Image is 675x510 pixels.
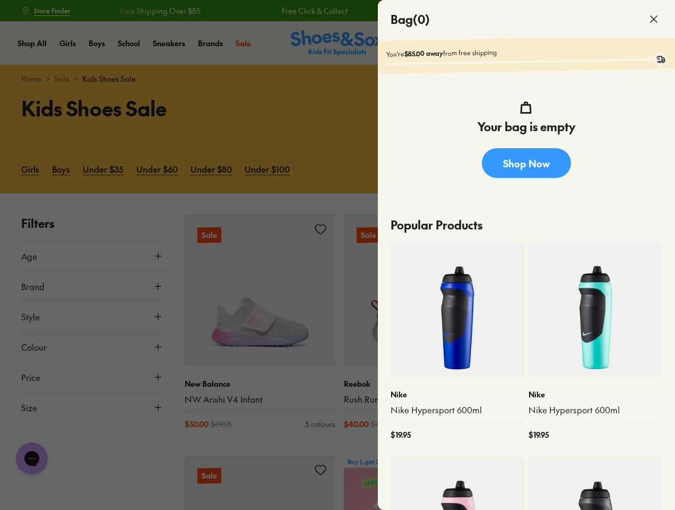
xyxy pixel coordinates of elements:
p: Popular Products [391,208,662,242]
p: Nike [529,389,662,400]
p: Nike [391,389,524,400]
button: Gorgias live chat [5,4,37,36]
a: Shop Now [482,148,571,178]
p: You're from free shipping [386,44,667,58]
span: $ 19.95 [391,429,411,440]
a: Nike Hypersport 600ml [529,404,662,416]
a: Nike Hypersport 600ml [391,404,524,416]
h4: Your bag is empty [478,118,575,135]
b: $85.00 away [404,49,443,58]
h4: Bag ( 0 ) [391,11,430,28]
span: $ 19.95 [529,429,549,440]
